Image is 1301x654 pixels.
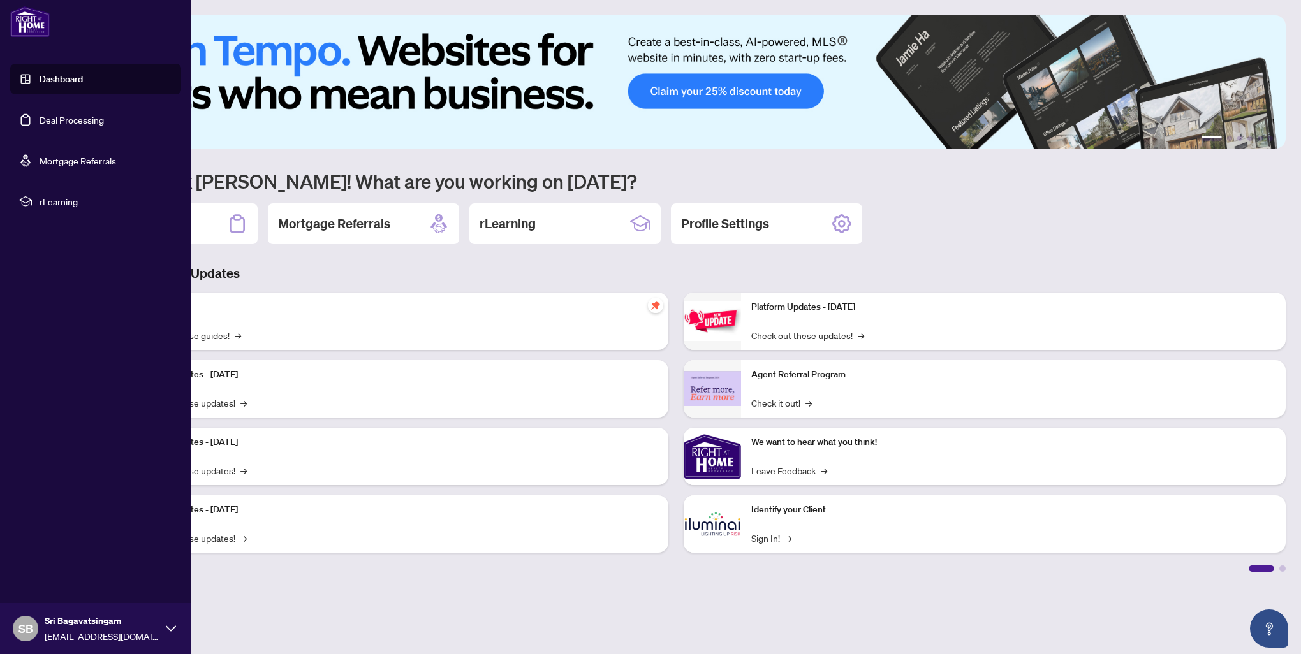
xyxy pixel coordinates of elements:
[751,328,864,342] a: Check out these updates!→
[751,300,1275,314] p: Platform Updates - [DATE]
[134,368,658,382] p: Platform Updates - [DATE]
[648,298,663,313] span: pushpin
[785,531,791,545] span: →
[1237,136,1242,141] button: 3
[684,301,741,341] img: Platform Updates - June 23, 2025
[134,300,658,314] p: Self-Help
[240,531,247,545] span: →
[1202,136,1222,141] button: 1
[480,215,536,233] h2: rLearning
[10,6,50,37] img: logo
[1247,136,1253,141] button: 4
[684,371,741,406] img: Agent Referral Program
[751,368,1275,382] p: Agent Referral Program
[18,620,33,637] span: SB
[1250,609,1288,648] button: Open asap
[134,503,658,517] p: Platform Updates - [DATE]
[40,155,116,166] a: Mortgage Referrals
[235,328,241,342] span: →
[1268,136,1273,141] button: 6
[681,215,769,233] h2: Profile Settings
[751,435,1275,449] p: We want to hear what you think!
[684,495,741,553] img: Identify your Client
[45,629,159,643] span: [EMAIL_ADDRESS][DOMAIN_NAME]
[1258,136,1263,141] button: 5
[240,396,247,410] span: →
[751,396,812,410] a: Check it out!→
[684,428,741,485] img: We want to hear what you think!
[805,396,812,410] span: →
[1227,136,1232,141] button: 2
[40,114,104,126] a: Deal Processing
[751,531,791,545] a: Sign In!→
[278,215,390,233] h2: Mortgage Referrals
[40,194,172,208] span: rLearning
[134,435,658,449] p: Platform Updates - [DATE]
[66,169,1286,193] h1: Welcome back [PERSON_NAME]! What are you working on [DATE]?
[66,15,1286,149] img: Slide 0
[66,265,1286,282] h3: Brokerage & Industry Updates
[45,614,159,628] span: Sri Bagavatsingam
[240,463,247,477] span: →
[858,328,864,342] span: →
[751,503,1275,517] p: Identify your Client
[821,463,827,477] span: →
[751,463,827,477] a: Leave Feedback→
[40,73,83,85] a: Dashboard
